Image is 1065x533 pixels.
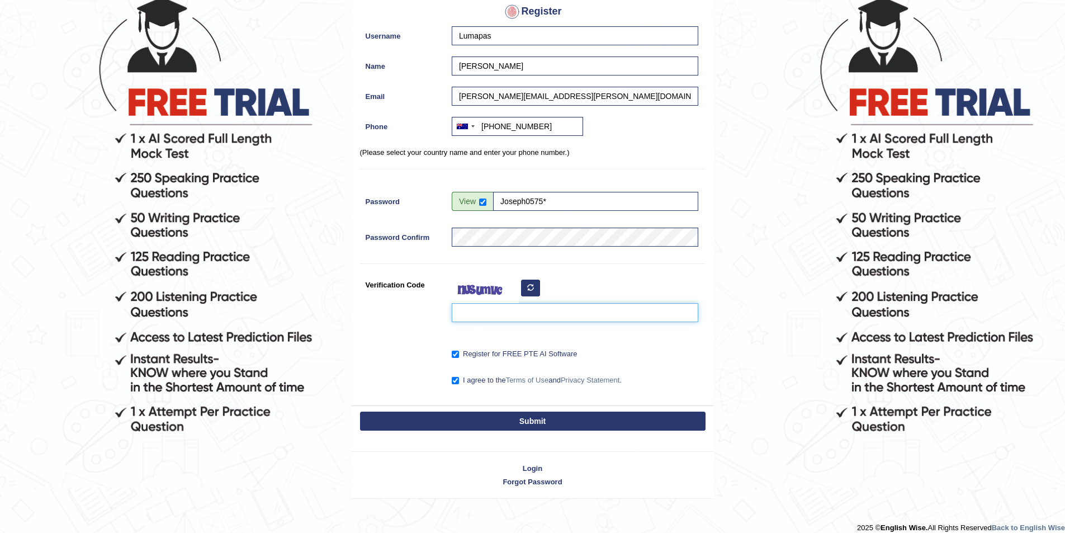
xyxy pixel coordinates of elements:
div: 2025 © All Rights Reserved [857,517,1065,533]
label: Verification Code [360,275,447,290]
label: I agree to the and . [452,375,622,386]
input: +61 412 345 678 [452,117,583,136]
label: Name [360,56,447,72]
button: Submit [360,412,706,431]
label: Password Confirm [360,228,447,243]
p: (Please select your country name and enter your phone number.) [360,147,706,158]
a: Terms of Use [506,376,549,384]
a: Login [352,463,714,474]
label: Register for FREE PTE AI Software [452,348,577,360]
a: Forgot Password [352,477,714,487]
input: Show/Hide Password [479,199,486,206]
a: Back to English Wise [992,523,1065,532]
strong: English Wise. [881,523,927,532]
label: Email [360,87,447,102]
h4: Register [360,3,706,21]
input: Register for FREE PTE AI Software [452,351,459,358]
label: Phone [360,117,447,132]
a: Privacy Statement [561,376,620,384]
label: Password [360,192,447,207]
input: I agree to theTerms of UseandPrivacy Statement. [452,377,459,384]
label: Username [360,26,447,41]
div: Australia: +61 [452,117,478,135]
